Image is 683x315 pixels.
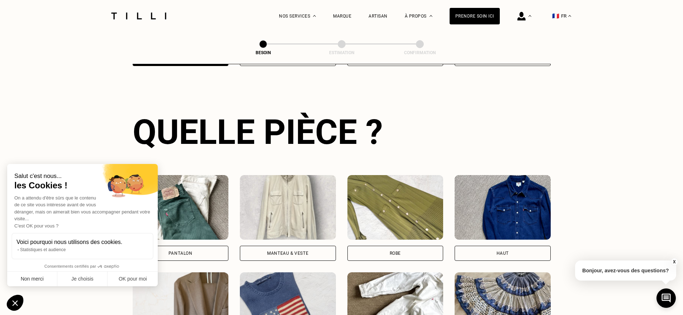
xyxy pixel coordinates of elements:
[568,15,571,17] img: menu déroulant
[267,251,308,255] div: Manteau & Veste
[369,14,388,19] a: Artisan
[227,50,299,55] div: Besoin
[528,15,531,17] img: Menu déroulant
[575,260,676,281] p: Bonjour, avez-vous des questions?
[169,251,193,255] div: Pantalon
[133,175,229,240] img: Tilli retouche votre Pantalon
[450,8,500,24] a: Prendre soin ici
[306,50,378,55] div: Estimation
[430,15,432,17] img: Menu déroulant à propos
[552,13,559,19] span: 🇫🇷
[347,175,444,240] img: Tilli retouche votre Robe
[313,15,316,17] img: Menu déroulant
[455,175,551,240] img: Tilli retouche votre Haut
[133,112,551,152] div: Quelle pièce ?
[517,12,526,20] img: icône connexion
[390,251,401,255] div: Robe
[670,258,678,266] button: X
[384,50,456,55] div: Confirmation
[240,175,336,240] img: Tilli retouche votre Manteau & Veste
[497,251,509,255] div: Haut
[333,14,351,19] a: Marque
[109,13,169,19] img: Logo du service de couturière Tilli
